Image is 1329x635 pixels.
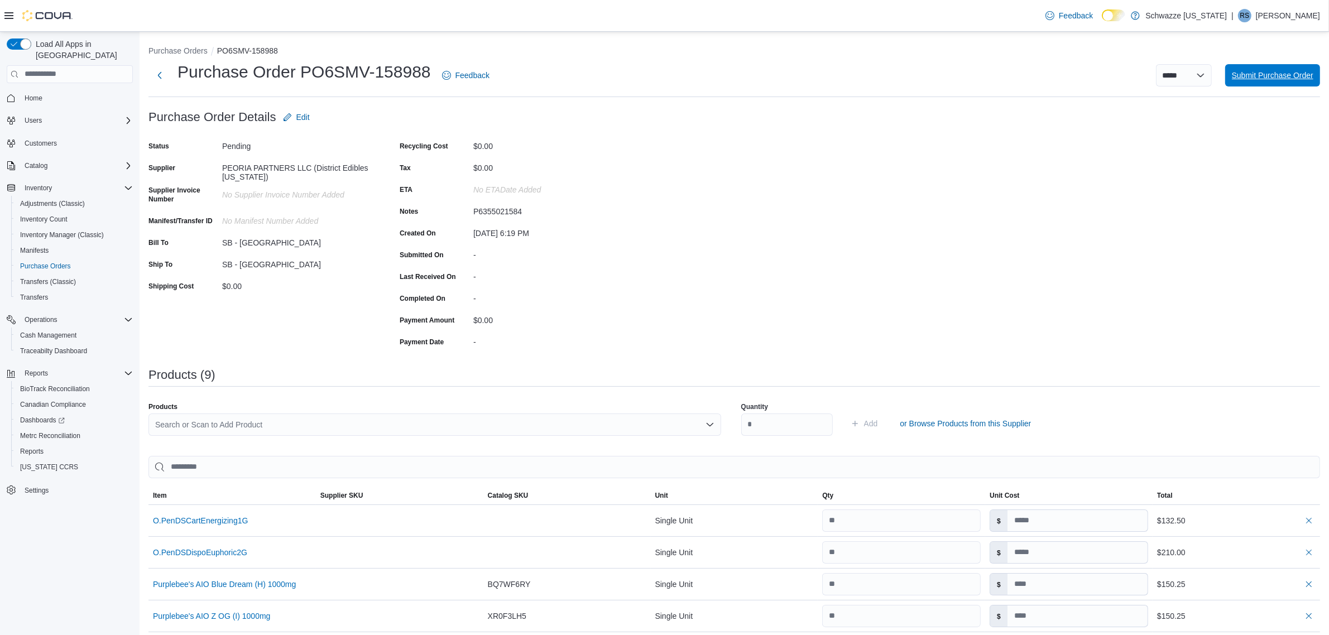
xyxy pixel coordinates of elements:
[148,46,208,55] button: Purchase Orders
[488,491,529,500] span: Catalog SKU
[20,92,47,105] a: Home
[990,574,1007,595] label: $
[473,159,623,172] div: $0.00
[16,275,80,288] a: Transfers (Classic)
[473,246,623,259] div: -
[895,412,1035,435] button: or Browse Products from this Supplier
[400,185,412,194] label: ETA
[20,484,53,497] a: Settings
[990,542,1007,563] label: $
[153,612,270,620] button: Purplebee's AIO Z OG (I) 1000mg
[473,224,623,238] div: [DATE] 6:19 PM
[1157,578,1316,591] div: $150.25
[316,487,483,504] button: Supplier SKU
[20,262,71,271] span: Purchase Orders
[7,85,133,527] nav: Complex example
[16,259,75,273] a: Purchase Orders
[1157,609,1316,623] div: $150.25
[153,516,248,525] button: O.PenDSCartEnergizing1G
[222,137,372,151] div: Pending
[16,413,69,427] a: Dashboards
[1157,514,1316,527] div: $132.50
[20,136,133,150] span: Customers
[651,509,818,532] div: Single Unit
[2,158,137,174] button: Catalog
[16,413,133,427] span: Dashboards
[20,400,86,409] span: Canadian Compliance
[16,197,133,210] span: Adjustments (Classic)
[20,431,80,440] span: Metrc Reconciliation
[990,491,1019,500] span: Unit Cost
[11,243,137,258] button: Manifests
[473,137,623,151] div: $0.00
[148,487,316,504] button: Item
[296,112,310,123] span: Edit
[16,382,94,396] a: BioTrack Reconciliation
[20,367,52,380] button: Reports
[20,114,46,127] button: Users
[279,106,314,128] button: Edit
[20,347,87,355] span: Traceabilty Dashboard
[20,181,133,195] span: Inventory
[651,605,818,627] div: Single Unit
[1041,4,1097,27] a: Feedback
[153,580,296,589] button: Purplebee's AIO Blue Dream (H) 1000mg
[400,272,456,281] label: Last Received On
[16,460,133,474] span: Washington CCRS
[20,91,133,105] span: Home
[16,291,133,304] span: Transfers
[20,483,133,497] span: Settings
[11,397,137,412] button: Canadian Compliance
[148,64,171,86] button: Next
[400,338,444,347] label: Payment Date
[20,463,78,472] span: [US_STATE] CCRS
[25,486,49,495] span: Settings
[11,196,137,211] button: Adjustments (Classic)
[16,398,133,411] span: Canadian Compliance
[153,491,167,500] span: Item
[20,416,65,425] span: Dashboards
[1231,9,1234,22] p: |
[16,429,133,442] span: Metrc Reconciliation
[651,573,818,595] div: Single Unit
[488,578,531,591] span: BQ7WF6RY
[16,275,133,288] span: Transfers (Classic)
[16,445,133,458] span: Reports
[11,343,137,359] button: Traceabilty Dashboard
[148,186,218,204] label: Supplier Invoice Number
[20,114,133,127] span: Users
[11,211,137,227] button: Inventory Count
[148,142,169,151] label: Status
[818,487,985,504] button: Qty
[2,312,137,328] button: Operations
[222,186,372,199] div: No Supplier Invoice Number added
[20,159,52,172] button: Catalog
[20,199,85,208] span: Adjustments (Classic)
[148,402,177,411] label: Products
[16,244,133,257] span: Manifests
[148,368,215,382] h3: Products (9)
[473,268,623,281] div: -
[222,234,372,247] div: SB - [GEOGRAPHIC_DATA]
[400,163,411,172] label: Tax
[11,428,137,444] button: Metrc Reconciliation
[400,142,448,151] label: Recycling Cost
[483,487,651,504] button: Catalog SKU
[1225,64,1320,86] button: Submit Purchase Order
[25,139,57,148] span: Customers
[148,282,194,291] label: Shipping Cost
[11,381,137,397] button: BioTrack Reconciliation
[455,70,490,81] span: Feedback
[900,418,1031,429] span: or Browse Products from this Supplier
[16,213,72,226] a: Inventory Count
[990,605,1007,627] label: $
[222,277,372,291] div: $0.00
[31,39,133,61] span: Load All Apps in [GEOGRAPHIC_DATA]
[148,238,169,247] label: Bill To
[20,331,76,340] span: Cash Management
[217,46,278,55] button: PO6SMV-158988
[473,181,623,194] div: No ETADate added
[651,487,818,504] button: Unit
[20,384,90,393] span: BioTrack Reconciliation
[25,116,42,125] span: Users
